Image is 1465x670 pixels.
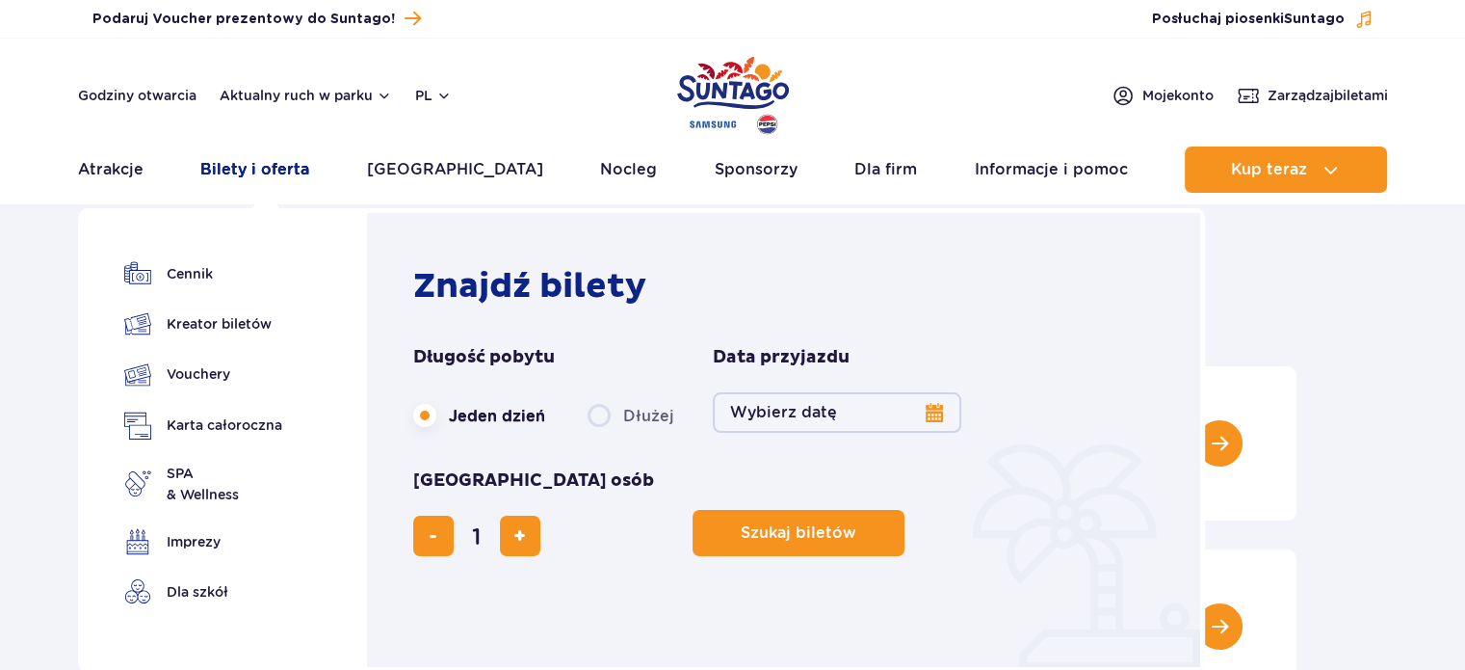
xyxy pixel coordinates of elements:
[677,48,789,137] a: Park of Poland
[1268,86,1388,105] span: Zarządzaj biletami
[713,392,961,433] button: Wybierz datę
[124,412,282,440] a: Karta całoroczna
[1284,13,1345,26] span: Suntago
[92,10,395,29] span: Podaruj Voucher prezentowy do Suntago!
[124,578,282,605] a: Dla szkół
[124,260,282,287] a: Cennik
[715,147,798,193] a: Sponsorzy
[741,524,856,542] span: Szukaj biletów
[413,516,454,556] button: usuń bilet
[92,6,421,32] a: Podaruj Voucher prezentowy do Suntago!
[413,346,555,369] span: Długość pobytu
[167,463,239,505] span: SPA & Wellness
[1185,147,1387,193] button: Kup teraz
[200,147,309,193] a: Bilety i oferta
[124,361,282,389] a: Vouchery
[78,86,196,105] a: Godziny otwarcia
[415,86,452,105] button: pl
[713,346,850,369] span: Data przyjazdu
[367,147,543,193] a: [GEOGRAPHIC_DATA]
[500,516,540,556] button: dodaj bilet
[413,469,654,493] span: [GEOGRAPHIC_DATA] osób
[413,265,1164,308] h2: Znajdź bilety
[1237,84,1388,107] a: Zarządzajbiletami
[78,147,144,193] a: Atrakcje
[854,147,917,193] a: Dla firm
[124,528,282,555] a: Imprezy
[1112,84,1214,107] a: Mojekonto
[1142,86,1214,105] span: Moje konto
[600,147,657,193] a: Nocleg
[220,88,392,103] button: Aktualny ruch w parku
[975,147,1128,193] a: Informacje i pomoc
[1152,10,1345,29] span: Posłuchaj piosenki
[413,395,545,436] label: Jeden dzień
[1152,10,1373,29] button: Posłuchaj piosenkiSuntago
[588,395,674,436] label: Dłużej
[454,513,500,559] input: liczba biletów
[413,346,1164,556] form: Planowanie wizyty w Park of Poland
[693,510,904,556] button: Szukaj biletów
[124,463,282,505] a: SPA& Wellness
[124,310,282,337] a: Kreator biletów
[1231,161,1307,178] span: Kup teraz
